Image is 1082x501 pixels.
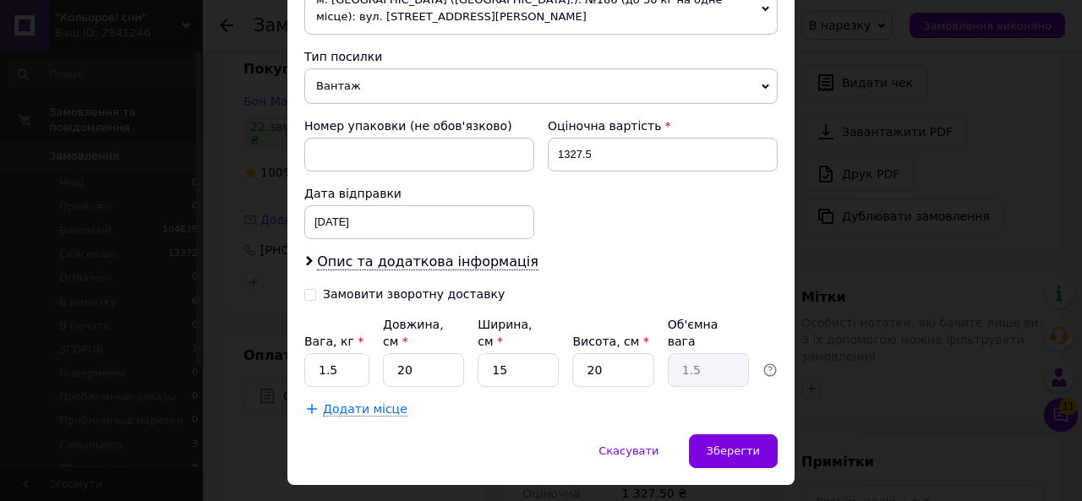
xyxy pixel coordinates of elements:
[304,68,778,104] span: Вантаж
[707,444,760,457] span: Зберегти
[478,318,532,348] label: Ширина, см
[668,316,749,350] div: Об'ємна вага
[304,185,534,202] div: Дата відправки
[598,444,658,457] span: Скасувати
[323,402,407,417] span: Додати місце
[304,117,534,134] div: Номер упаковки (не обов'язково)
[317,253,538,270] span: Опис та додаткова інформація
[572,335,648,348] label: Висота, см
[304,50,382,63] span: Тип посилки
[304,335,363,348] label: Вага, кг
[548,117,778,134] div: Оціночна вартість
[323,287,505,302] div: Замовити зворотну доставку
[383,318,444,348] label: Довжина, см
